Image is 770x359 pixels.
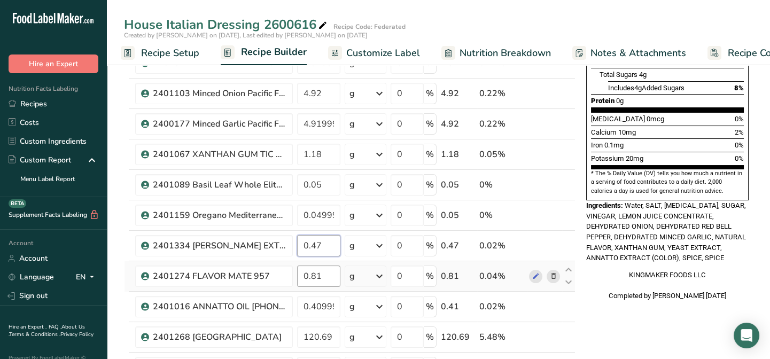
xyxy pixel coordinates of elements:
div: 0% [479,209,525,222]
div: House Italian Dressing 2600616 [124,15,329,34]
span: Created by [PERSON_NAME] on [DATE], Last edited by [PERSON_NAME] on [DATE] [124,31,368,40]
span: 0g [616,97,624,105]
div: g [349,300,355,313]
div: 4.92 [441,87,475,100]
span: [MEDICAL_DATA] [591,115,645,123]
div: 5.48% [479,331,525,344]
div: Recipe Code: Federated [333,22,406,32]
a: Recipe Setup [121,41,199,65]
div: 0.22% [479,87,525,100]
button: Hire an Expert [9,54,98,73]
div: 0.05 [441,209,475,222]
a: About Us . [9,323,85,338]
div: 2401274 FLAVOR MATE 957 [153,270,286,283]
span: Notes & Attachments [590,46,686,60]
span: Iron [591,141,603,149]
span: 4g [634,84,642,92]
div: 1.18 [441,148,475,161]
span: 10mg [618,128,636,136]
div: 0.81 [441,270,475,283]
a: Customize Label [328,41,420,65]
div: g [349,209,355,222]
div: BETA [9,199,26,208]
div: g [349,331,355,344]
span: Protein [591,97,615,105]
span: 4g [639,71,647,79]
a: Recipe Builder [221,40,307,66]
section: * The % Daily Value (DV) tells you how much a nutrient in a serving of food contributes to a dail... [591,169,744,196]
div: 0.41 [441,300,475,313]
span: Total Sugars [600,71,637,79]
div: g [349,148,355,161]
div: 0.47 [441,239,475,252]
div: g [349,118,355,130]
span: Customize Label [346,46,420,60]
span: 0mcg [647,115,664,123]
div: 2401089 Basil Leaf Whole Elite BS9106 [153,178,286,191]
div: g [349,87,355,100]
div: Open Intercom Messenger [734,323,759,348]
a: Language [9,268,54,286]
a: Hire an Expert . [9,323,46,331]
a: FAQ . [49,323,61,331]
div: 2401268 [GEOGRAPHIC_DATA] [153,331,286,344]
a: Nutrition Breakdown [441,41,551,65]
div: g [349,239,355,252]
div: 0.04% [479,270,525,283]
div: 2400177 Minced Garlic Pacific Farms [PHONE_NUMBER] [153,118,286,130]
span: Calcium [591,128,617,136]
span: Includes Added Sugars [608,84,685,92]
span: Recipe Builder [241,45,307,59]
span: Water, SALT, [MEDICAL_DATA], SUGAR, VINEGAR, LEMON JUICE CONCENTRATE, DEHYDRATED ONION, DEHYDRATE... [586,201,746,262]
div: 2401016 ANNATTO OIL [PHONE_NUMBER] KALSEC [153,300,286,313]
a: Privacy Policy [60,331,94,338]
a: Terms & Conditions . [9,331,60,338]
span: Ingredients: [586,201,623,209]
span: 8% [734,84,744,92]
div: 0.22% [479,118,525,130]
span: 0% [735,141,744,149]
span: 0.1mg [604,141,624,149]
div: 0% [479,178,525,191]
div: Custom Report [9,154,71,166]
div: 0.05 [441,178,475,191]
div: 2401067 XANTHAN GUM TIC GUMS XANT 200 [153,148,286,161]
a: Notes & Attachments [572,41,686,65]
span: 2% [735,128,744,136]
div: 0.02% [479,300,525,313]
span: 0% [735,154,744,162]
div: 4.92 [441,118,475,130]
div: EN [76,271,98,284]
div: g [349,270,355,283]
span: Potassium [591,154,624,162]
div: KINGMAKER FOODS LLC Completed by [PERSON_NAME] [DATE] [586,270,749,301]
span: 20mg [626,154,643,162]
div: 2401159 Oregano Mediterranean Whole Elite OM9127 [153,209,286,222]
div: g [349,178,355,191]
div: 2401334 [PERSON_NAME] EXTRACT [153,239,286,252]
div: 0.05% [479,148,525,161]
span: 0% [735,115,744,123]
div: 2401103 Minced Onion Pacific Farms 326-004-1-XLB [153,87,286,100]
span: Recipe Setup [141,46,199,60]
span: Nutrition Breakdown [460,46,551,60]
div: 120.69 [441,331,475,344]
div: 0.02% [479,239,525,252]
